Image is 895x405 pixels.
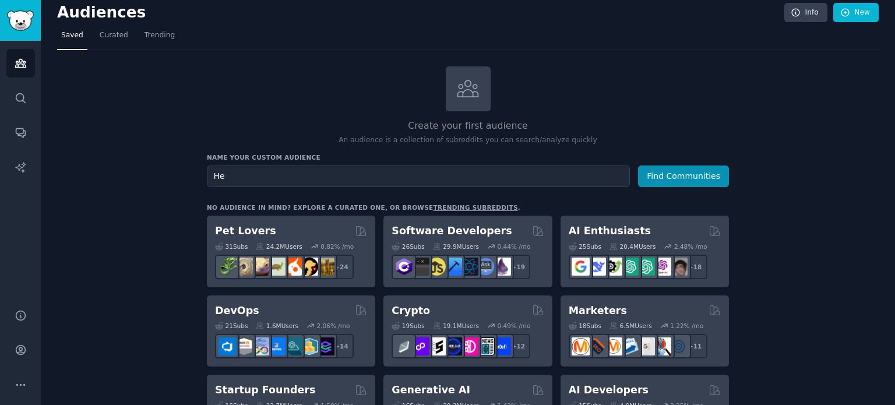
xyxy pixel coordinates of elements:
img: cockatiel [284,258,302,276]
img: AWS_Certified_Experts [235,337,253,355]
span: Trending [145,30,175,41]
img: AItoolsCatalog [604,258,622,276]
img: PetAdvice [300,258,318,276]
div: + 19 [506,255,530,279]
div: 25 Sub s [569,242,601,251]
div: + 11 [683,334,707,358]
p: An audience is a collection of subreddits you can search/analyze quickly [207,135,729,146]
img: chatgpt_promptDesign [621,258,639,276]
h3: Name your custom audience [207,153,729,161]
a: trending subreddits [433,204,517,211]
div: 26 Sub s [392,242,424,251]
img: defiblockchain [460,337,478,355]
a: Saved [57,26,87,50]
img: AskComputerScience [477,258,495,276]
img: reactnative [460,258,478,276]
img: csharp [395,258,413,276]
div: 21 Sub s [215,322,248,330]
h2: Startup Founders [215,383,315,397]
h2: Create your first audience [207,119,729,133]
div: 2.48 % /mo [674,242,707,251]
div: 2.06 % /mo [317,322,350,330]
img: defi_ [493,337,511,355]
div: + 18 [683,255,707,279]
h2: Audiences [57,3,784,22]
h2: DevOps [215,304,259,318]
img: chatgpt_prompts_ [637,258,655,276]
div: 0.49 % /mo [498,322,531,330]
img: leopardgeckos [251,258,269,276]
span: Curated [100,30,128,41]
img: aws_cdk [300,337,318,355]
img: content_marketing [572,337,590,355]
h2: AI Enthusiasts [569,224,651,238]
img: azuredevops [219,337,237,355]
img: 0xPolygon [411,337,429,355]
input: Pick a short name, like "Digital Marketers" or "Movie-Goers" [207,165,630,187]
div: + 12 [506,334,530,358]
div: 24.2M Users [256,242,302,251]
img: OnlineMarketing [670,337,688,355]
img: DeepSeek [588,258,606,276]
img: GummySearch logo [7,10,34,31]
img: PlatformEngineers [316,337,334,355]
div: No audience in mind? Explore a curated one, or browse . [207,203,520,212]
div: 29.9M Users [433,242,479,251]
span: Saved [61,30,83,41]
div: 19.1M Users [433,322,479,330]
div: 1.22 % /mo [670,322,703,330]
h2: Crypto [392,304,430,318]
img: CryptoNews [477,337,495,355]
img: DevOpsLinks [267,337,286,355]
div: 19 Sub s [392,322,424,330]
h2: Software Developers [392,224,512,238]
img: turtle [267,258,286,276]
img: dogbreed [316,258,334,276]
h2: AI Developers [569,383,649,397]
img: MarketingResearch [653,337,671,355]
div: + 14 [329,334,354,358]
img: ballpython [235,258,253,276]
img: GoogleGeminiAI [572,258,590,276]
img: iOSProgramming [444,258,462,276]
div: + 24 [329,255,354,279]
img: bigseo [588,337,606,355]
h2: Generative AI [392,383,470,397]
a: Curated [96,26,132,50]
img: ethfinance [395,337,413,355]
img: platformengineering [284,337,302,355]
img: Emailmarketing [621,337,639,355]
img: OpenAIDev [653,258,671,276]
div: 18 Sub s [569,322,601,330]
img: elixir [493,258,511,276]
img: learnjavascript [428,258,446,276]
div: 1.6M Users [256,322,298,330]
img: Docker_DevOps [251,337,269,355]
img: ethstaker [428,337,446,355]
img: ArtificalIntelligence [670,258,688,276]
div: 6.5M Users [609,322,652,330]
img: herpetology [219,258,237,276]
button: Find Communities [638,165,729,187]
img: AskMarketing [604,337,622,355]
img: web3 [444,337,462,355]
a: Trending [140,26,179,50]
a: Info [784,3,827,23]
a: New [833,3,879,23]
img: googleads [637,337,655,355]
div: 0.82 % /mo [320,242,354,251]
h2: Pet Lovers [215,224,276,238]
img: software [411,258,429,276]
div: 0.44 % /mo [498,242,531,251]
div: 31 Sub s [215,242,248,251]
div: 20.4M Users [609,242,656,251]
h2: Marketers [569,304,627,318]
